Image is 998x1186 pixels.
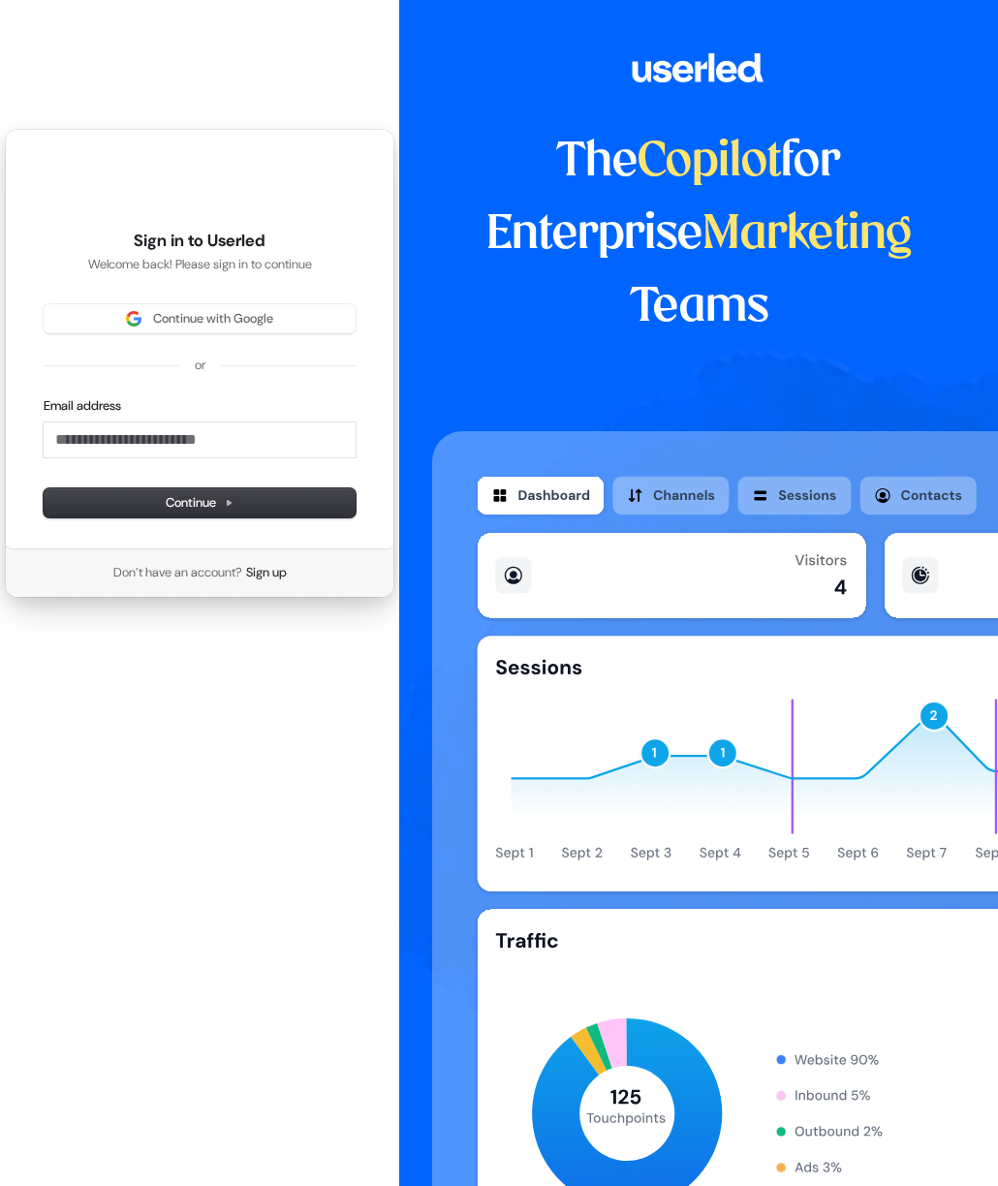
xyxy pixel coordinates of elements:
h1: Sign in to Userled [44,230,356,253]
button: Sign in with GoogleContinue with Google [44,304,356,333]
button: Continue [44,488,356,517]
span: Copilot [638,140,781,185]
p: Welcome back! Please sign in to continue [44,256,356,273]
img: Sign in with Google [126,311,141,327]
label: Email address [44,397,121,415]
a: Sign up [246,564,287,581]
span: Continue with Google [153,310,273,328]
span: Continue [166,494,234,512]
h1: The for Enterprise Teams [432,126,965,344]
span: Marketing [702,212,912,258]
p: or [195,357,205,374]
span: Don’t have an account? [113,564,242,581]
